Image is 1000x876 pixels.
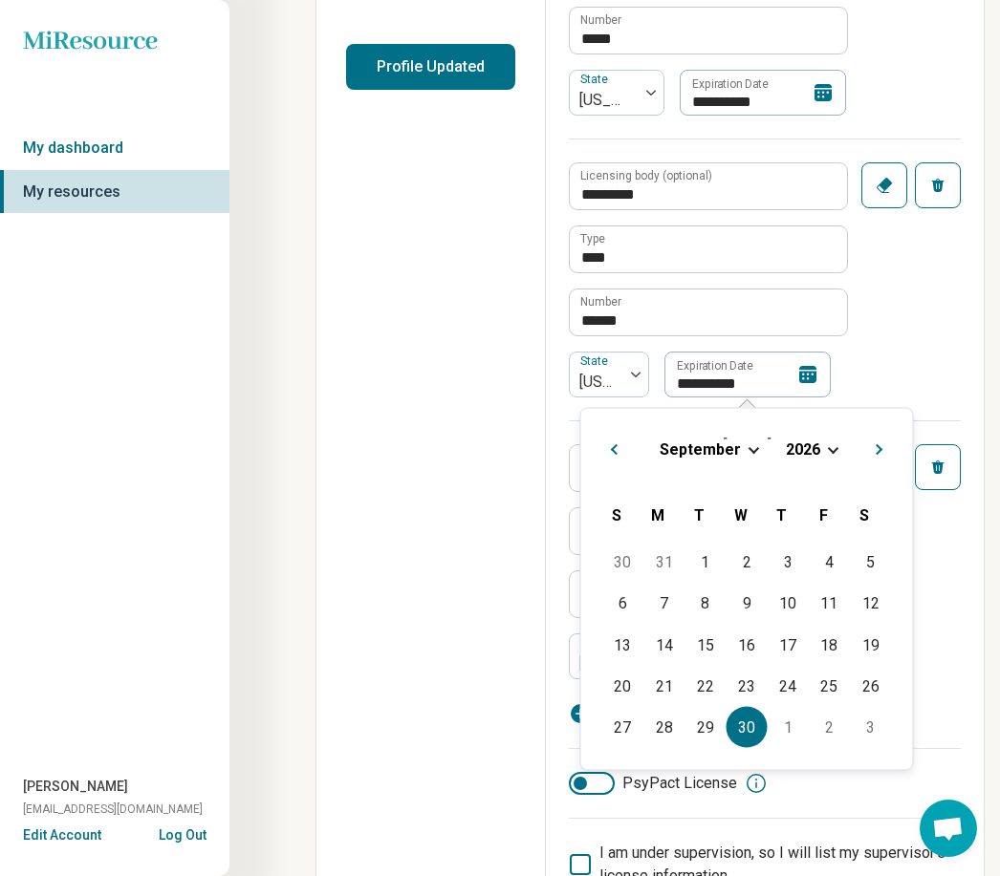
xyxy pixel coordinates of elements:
span: S [612,505,621,523]
label: State [580,355,612,369]
div: Choose Monday, September 14th, 2026 [643,624,685,665]
div: Choose Tuesday, September 15th, 2026 [685,624,726,665]
div: Open chat [920,800,977,857]
div: Choose Wednesday, September 16th, 2026 [726,624,767,665]
div: Choose Date [580,408,914,771]
div: Choose Wednesday, September 23rd, 2026 [726,665,767,706]
div: Choose Monday, September 7th, 2026 [643,583,685,624]
label: Number [580,14,621,26]
div: Choose Saturday, September 26th, 2026 [850,665,891,706]
div: Choose Tuesday, September 22nd, 2026 [685,665,726,706]
button: Next Month [867,432,898,462]
div: Choose Tuesday, September 29th, 2026 [685,707,726,748]
div: Choose Monday, September 21st, 2026 [643,665,685,706]
button: Add another license [569,702,739,725]
label: PsyPact License [569,772,737,795]
span: [PERSON_NAME] [23,777,128,797]
span: T [694,505,705,523]
div: Choose Sunday, September 13th, 2026 [602,624,643,665]
div: Choose Wednesday, September 2nd, 2026 [726,542,767,583]
label: State [580,74,612,87]
div: Choose Monday, September 28th, 2026 [643,707,685,748]
span: [EMAIL_ADDRESS][DOMAIN_NAME] [23,801,203,818]
input: credential.licenses.1.name [570,226,847,272]
button: September [659,438,742,459]
div: Choose Friday, September 4th, 2026 [809,542,850,583]
div: Choose Saturday, October 3rd, 2026 [850,707,891,748]
button: Log Out [159,825,207,841]
div: Choose Sunday, August 30th, 2026 [602,542,643,583]
button: Profile Updated [346,44,515,90]
button: Edit Account [23,825,101,845]
div: Choose Friday, September 25th, 2026 [809,665,850,706]
div: Choose Thursday, September 24th, 2026 [768,665,809,706]
div: Choose Saturday, September 5th, 2026 [850,542,891,583]
div: Choose Thursday, October 1st, 2026 [768,707,809,748]
span: T [776,505,787,523]
span: F [819,505,828,523]
span: M [651,505,664,523]
div: Month September, 2026 [602,542,891,748]
button: Previous Month [597,432,627,462]
div: Choose Thursday, September 10th, 2026 [768,583,809,624]
div: Choose Wednesday, September 9th, 2026 [726,583,767,624]
div: Choose Wednesday, September 30th, 2026 [726,707,767,748]
button: 2026 [785,438,821,459]
span: W [734,505,748,523]
div: Choose Tuesday, September 1st, 2026 [685,542,726,583]
div: Choose Monday, August 31st, 2026 [643,542,685,583]
div: Choose Sunday, September 27th, 2026 [602,707,643,748]
div: Choose Saturday, September 12th, 2026 [850,583,891,624]
input: credential.licenses.2.name [570,508,847,554]
div: Choose Thursday, September 3rd, 2026 [768,542,809,583]
div: Choose Tuesday, September 8th, 2026 [685,583,726,624]
div: Choose Friday, September 11th, 2026 [809,583,850,624]
label: Type [580,233,605,245]
div: Choose Friday, October 2nd, 2026 [809,707,850,748]
div: Choose Thursday, September 17th, 2026 [768,624,809,665]
span: September [660,439,741,458]
span: S [859,505,869,523]
div: Choose Friday, September 18th, 2026 [809,624,850,665]
h2: [DATE] [597,432,898,459]
label: Licensing body (optional) [580,170,712,182]
div: Choose Sunday, September 6th, 2026 [602,583,643,624]
div: Choose Saturday, September 19th, 2026 [850,624,891,665]
span: 2026 [786,439,820,458]
label: Number [580,296,621,308]
div: Choose Sunday, September 20th, 2026 [602,665,643,706]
